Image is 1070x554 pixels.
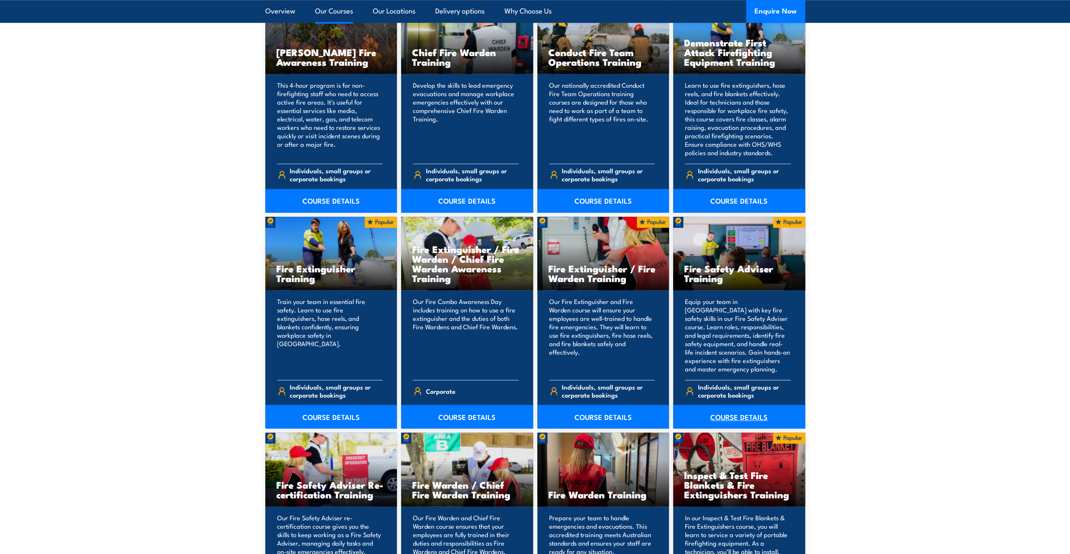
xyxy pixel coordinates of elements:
p: Our Fire Extinguisher and Fire Warden course will ensure your employees are well-trained to handl... [549,297,655,373]
a: COURSE DETAILS [673,405,805,428]
a: COURSE DETAILS [401,405,533,428]
span: Individuals, small groups or corporate bookings [290,383,383,399]
span: Individuals, small groups or corporate bookings [562,167,655,183]
span: Individuals, small groups or corporate bookings [698,167,791,183]
h3: Chief Fire Warden Training [412,47,522,67]
a: COURSE DETAILS [401,189,533,212]
p: Our nationally accredited Conduct Fire Team Operations training courses are designed for those wh... [549,81,655,157]
p: Learn to use fire extinguishers, hose reels, and fire blankets effectively. Ideal for technicians... [685,81,791,157]
a: COURSE DETAILS [265,405,397,428]
p: Our Fire Combo Awareness Day includes training on how to use a fire extinguisher and the duties o... [413,297,519,373]
span: Individuals, small groups or corporate bookings [562,383,655,399]
h3: Fire Safety Adviser Training [684,264,794,283]
h3: [PERSON_NAME] Fire Awareness Training [276,47,386,67]
h3: Inspect & Test Fire Blankets & Fire Extinguishers Training [684,470,794,499]
h3: Fire Safety Adviser Re-certification Training [276,480,386,499]
h3: Conduct Fire Team Operations Training [548,47,658,67]
span: Individuals, small groups or corporate bookings [290,167,383,183]
h3: Fire Extinguisher / Fire Warden / Chief Fire Warden Awareness Training [412,244,522,283]
h3: Fire Warden Training [548,489,658,499]
p: Develop the skills to lead emergency evacuations and manage workplace emergencies effectively wit... [413,81,519,157]
span: Individuals, small groups or corporate bookings [698,383,791,399]
h3: Fire Extinguisher / Fire Warden Training [548,264,658,283]
span: Individuals, small groups or corporate bookings [426,167,519,183]
h3: Demonstrate First Attack Firefighting Equipment Training [684,38,794,67]
a: COURSE DETAILS [265,189,397,212]
h3: Fire Warden / Chief Fire Warden Training [412,480,522,499]
span: Corporate [426,385,455,398]
p: This 4-hour program is for non-firefighting staff who need to access active fire areas. It's usef... [277,81,383,157]
h3: Fire Extinguisher Training [276,264,386,283]
a: COURSE DETAILS [537,405,669,428]
p: Train your team in essential fire safety. Learn to use fire extinguishers, hose reels, and blanke... [277,297,383,373]
p: Equip your team in [GEOGRAPHIC_DATA] with key fire safety skills in our Fire Safety Adviser cours... [685,297,791,373]
a: COURSE DETAILS [673,189,805,212]
a: COURSE DETAILS [537,189,669,212]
